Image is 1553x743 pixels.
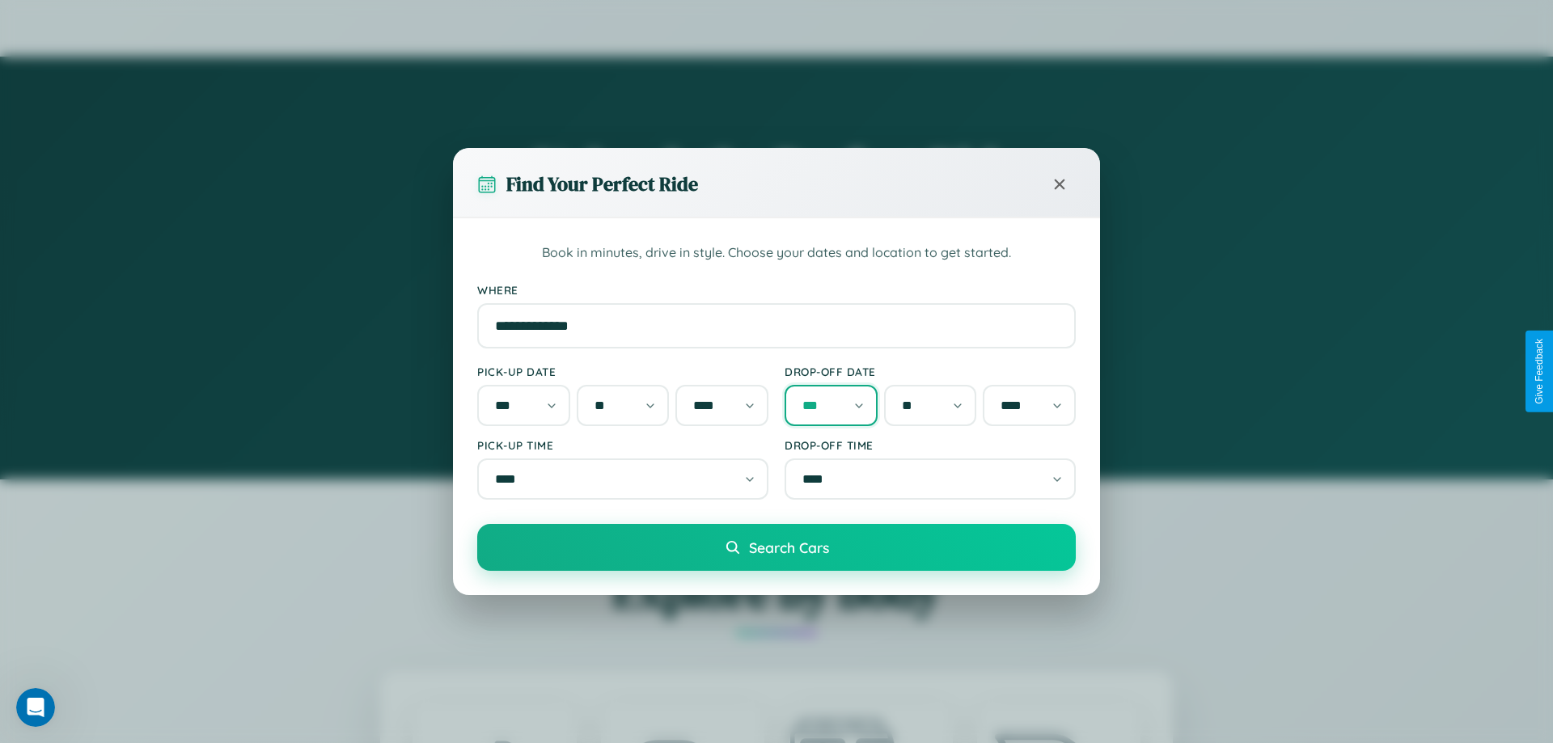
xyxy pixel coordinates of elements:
label: Pick-up Time [477,438,768,452]
h3: Find Your Perfect Ride [506,171,698,197]
label: Drop-off Date [785,365,1076,378]
label: Drop-off Time [785,438,1076,452]
label: Pick-up Date [477,365,768,378]
p: Book in minutes, drive in style. Choose your dates and location to get started. [477,243,1076,264]
label: Where [477,283,1076,297]
span: Search Cars [749,538,829,556]
button: Search Cars [477,524,1076,571]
